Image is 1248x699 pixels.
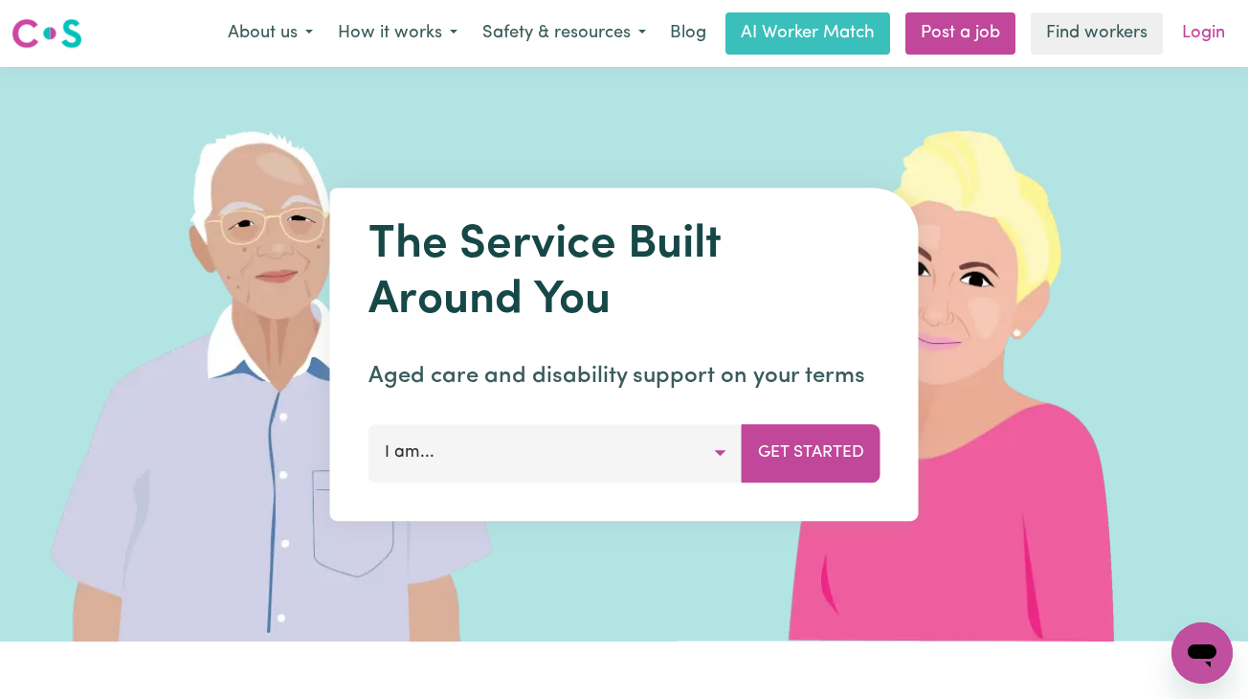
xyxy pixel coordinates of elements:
[11,11,82,56] a: Careseekers logo
[325,13,470,54] button: How it works
[658,12,718,55] a: Blog
[368,424,743,482] button: I am...
[368,218,880,328] h1: The Service Built Around You
[742,424,880,482] button: Get Started
[1170,12,1237,55] a: Login
[11,16,82,51] img: Careseekers logo
[368,359,880,394] p: Aged care and disability support on your terms
[470,13,658,54] button: Safety & resources
[1171,622,1233,684] iframe: Button to launch messaging window
[1031,12,1163,55] a: Find workers
[725,12,890,55] a: AI Worker Match
[905,12,1015,55] a: Post a job
[215,13,325,54] button: About us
